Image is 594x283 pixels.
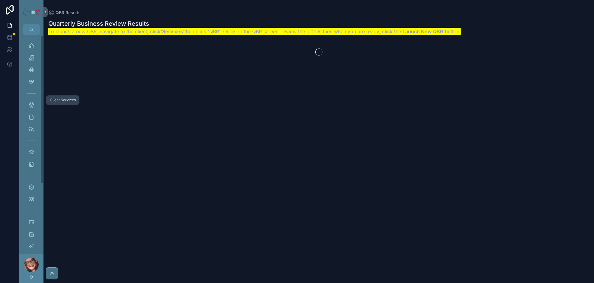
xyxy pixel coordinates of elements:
mark: To launch a new QBR, navigate to the client, click then click 'QBR'. Once on the QBR screen, revi... [48,28,461,35]
h1: Quarterly Business Review Results [48,19,461,28]
img: App logo [23,8,40,16]
div: Client Services [50,98,76,102]
a: QBR Results [48,10,81,16]
strong: 'Services' [161,28,185,34]
div: scrollable content [19,35,43,254]
strong: 'Launch New QBR' [401,28,445,34]
span: QBR Results [56,10,81,16]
